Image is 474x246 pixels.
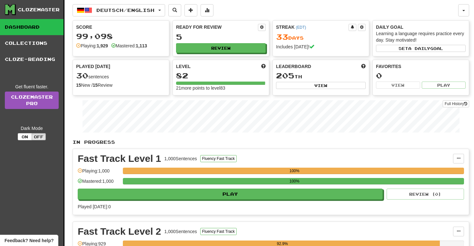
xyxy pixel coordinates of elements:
span: 30 [76,71,88,80]
div: 99,098 [76,32,166,40]
div: 100% [125,168,464,174]
div: 82 [176,72,266,80]
button: View [376,82,420,89]
span: 33 [276,32,288,41]
button: Fluency Fast Track [200,155,237,162]
div: 0 [376,72,466,80]
button: Review [176,43,266,53]
div: Fast Track Level 2 [78,227,161,236]
span: 205 [276,71,294,80]
div: Clozemaster [18,6,60,13]
div: Playing: [76,43,108,49]
button: Full History [443,100,469,107]
div: Mastered: [111,43,147,49]
button: Off [32,133,46,140]
div: 1,000 Sentences [164,228,197,235]
span: a daily [408,46,430,51]
div: Streak [276,24,349,30]
button: On [18,133,32,140]
div: Dark Mode [5,125,59,132]
button: View [276,82,366,89]
button: Fluency Fast Track [200,228,237,235]
button: Play [422,82,466,89]
div: Favorites [376,63,466,70]
strong: 15 [93,83,98,88]
strong: 15 [76,83,81,88]
button: Review (0) [387,189,464,200]
div: 5 [176,33,266,41]
div: Learning a language requires practice every day. Stay motivated! [376,30,466,43]
div: 21 more points to level 83 [176,85,266,91]
a: ClozemasterPro [5,92,59,109]
strong: 1,113 [136,43,147,48]
div: Playing: 1,000 [78,168,120,178]
div: Get fluent faster. [5,84,59,90]
span: Level [176,63,191,70]
div: Includes [DATE]! [276,44,366,50]
button: More stats [201,4,213,16]
span: This week in points, UTC [361,63,366,70]
button: Deutsch/English [73,4,165,16]
div: New / Review [76,82,166,88]
a: (EDT) [296,25,306,30]
span: Deutsch / English [96,7,154,13]
div: 100% [125,178,464,184]
div: Daily Goal [376,24,466,30]
button: Add sentence to collection [184,4,197,16]
p: In Progress [73,139,469,145]
span: Played [DATE]: 0 [78,204,111,209]
span: Score more points to level up [261,63,266,70]
div: th [276,72,366,80]
strong: 1,929 [97,43,108,48]
span: Open feedback widget [5,237,54,244]
button: Play [78,189,383,200]
button: Seta dailygoal [376,45,466,52]
button: Search sentences [168,4,181,16]
div: Day s [276,33,366,41]
div: sentences [76,72,166,80]
div: Ready for Review [176,24,258,30]
span: Leaderboard [276,63,311,70]
div: Score [76,24,166,30]
span: Played [DATE] [76,63,110,70]
div: Mastered: 1,000 [78,178,120,189]
div: Fast Track Level 1 [78,154,161,163]
div: 1,000 Sentences [164,155,197,162]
